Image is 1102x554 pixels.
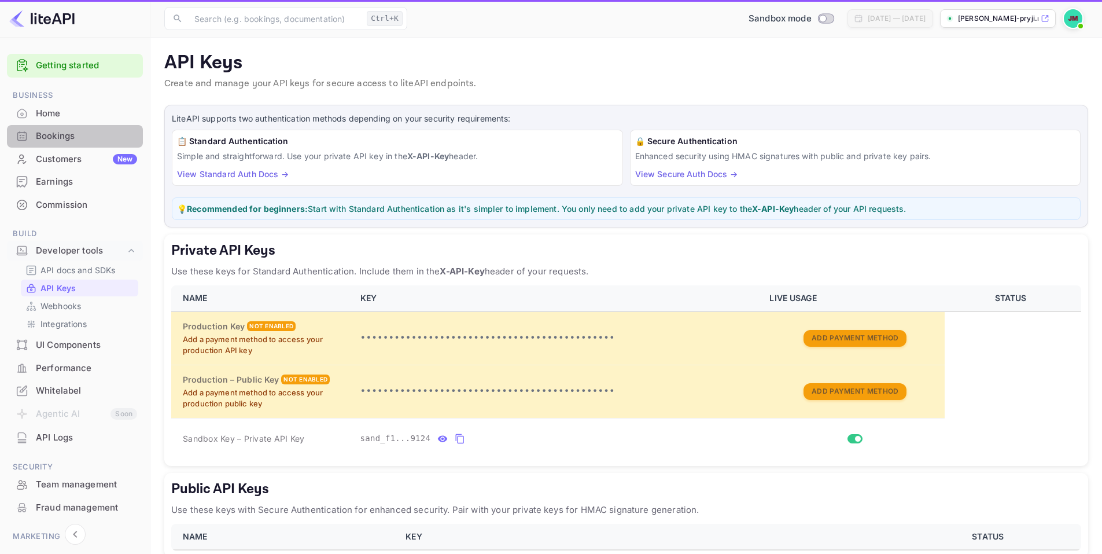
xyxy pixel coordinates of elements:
[177,135,618,148] h6: 📋 Standard Authentication
[36,478,137,491] div: Team management
[360,331,756,345] p: •••••••••••••••••••••••••••••••••••••••••••••
[36,501,137,515] div: Fraud management
[171,285,1081,459] table: private api keys table
[440,266,484,277] strong: X-API-Key
[171,503,1081,517] p: Use these keys with Secure Authentication for enhanced security. Pair with your private keys for ...
[899,524,1081,550] th: STATUS
[399,524,899,550] th: KEY
[21,298,138,314] div: Webhooks
[187,204,308,214] strong: Recommended for beginners:
[635,169,738,179] a: View Secure Auth Docs →
[804,386,906,395] a: Add Payment Method
[7,474,143,496] div: Team management
[945,285,1081,311] th: STATUS
[7,125,143,146] a: Bookings
[958,13,1038,24] p: [PERSON_NAME]-pryji.nui...
[25,282,134,294] a: API Keys
[7,357,143,380] div: Performance
[7,241,143,261] div: Developer tools
[7,102,143,124] a: Home
[804,330,906,347] button: Add Payment Method
[7,89,143,102] span: Business
[177,203,1075,215] p: 💡 Start with Standard Authentication as it's simpler to implement. You only need to add your priv...
[868,13,926,24] div: [DATE] — [DATE]
[21,315,138,332] div: Integrations
[635,135,1076,148] h6: 🔒 Secure Authentication
[7,380,143,402] div: Whitelabel
[171,265,1081,278] p: Use these keys for Standard Authentication. Include them in the header of your requests.
[40,264,116,276] p: API docs and SDKs
[7,102,143,125] div: Home
[183,373,279,386] h6: Production – Public Key
[36,107,137,120] div: Home
[7,148,143,171] div: CustomersNew
[164,52,1088,75] p: API Keys
[360,384,756,398] p: •••••••••••••••••••••••••••••••••••••••••••••
[1064,9,1082,28] img: Jordan Mason
[804,383,906,400] button: Add Payment Method
[171,524,1081,551] table: public api keys table
[25,264,134,276] a: API docs and SDKs
[247,321,296,331] div: Not enabled
[353,285,763,311] th: KEY
[7,228,143,240] span: Build
[7,497,143,519] div: Fraud management
[7,194,143,217] div: Commission
[36,362,137,375] div: Performance
[171,285,353,311] th: NAME
[36,59,137,72] a: Getting started
[635,150,1076,162] p: Enhanced security using HMAC signatures with public and private key pairs.
[36,244,126,258] div: Developer tools
[407,151,449,161] strong: X-API-Key
[40,282,76,294] p: API Keys
[744,12,838,25] div: Switch to Production mode
[171,480,1081,498] h5: Public API Keys
[7,357,143,379] a: Performance
[7,194,143,215] a: Commission
[36,339,137,352] div: UI Components
[171,524,399,550] th: NAME
[164,77,1088,91] p: Create and manage your API keys for secure access to liteAPI endpoints.
[65,524,86,545] button: Collapse navigation
[36,431,137,445] div: API Logs
[7,380,143,401] a: Whitelabel
[7,497,143,518] a: Fraud management
[183,334,347,357] p: Add a payment method to access your production API key
[360,432,431,445] span: sand_f1...9124
[7,334,143,357] div: UI Components
[752,204,794,214] strong: X-API-Key
[367,11,403,26] div: Ctrl+K
[7,54,143,78] div: Getting started
[25,300,134,312] a: Webhooks
[7,427,143,449] div: API Logs
[36,153,137,166] div: Customers
[7,461,143,474] span: Security
[804,332,906,342] a: Add Payment Method
[9,9,75,28] img: LiteAPI logo
[7,427,143,448] a: API Logs
[183,387,347,410] p: Add a payment method to access your production public key
[7,171,143,192] a: Earnings
[172,112,1081,125] p: LiteAPI supports two authentication methods depending on your security requirements:
[40,300,81,312] p: Webhooks
[7,334,143,355] a: UI Components
[36,130,137,143] div: Bookings
[7,148,143,170] a: CustomersNew
[36,199,137,212] div: Commission
[281,375,330,384] div: Not enabled
[25,318,134,330] a: Integrations
[36,384,137,398] div: Whitelabel
[40,318,87,330] p: Integrations
[7,474,143,495] a: Team management
[183,320,245,333] h6: Production Key
[113,154,137,164] div: New
[749,12,812,25] span: Sandbox mode
[7,125,143,148] div: Bookings
[7,530,143,543] span: Marketing
[21,262,138,278] div: API docs and SDKs
[177,150,618,162] p: Simple and straightforward. Use your private API key in the header.
[183,434,304,443] span: Sandbox Key – Private API Key
[187,7,362,30] input: Search (e.g. bookings, documentation)
[36,175,137,189] div: Earnings
[7,171,143,193] div: Earnings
